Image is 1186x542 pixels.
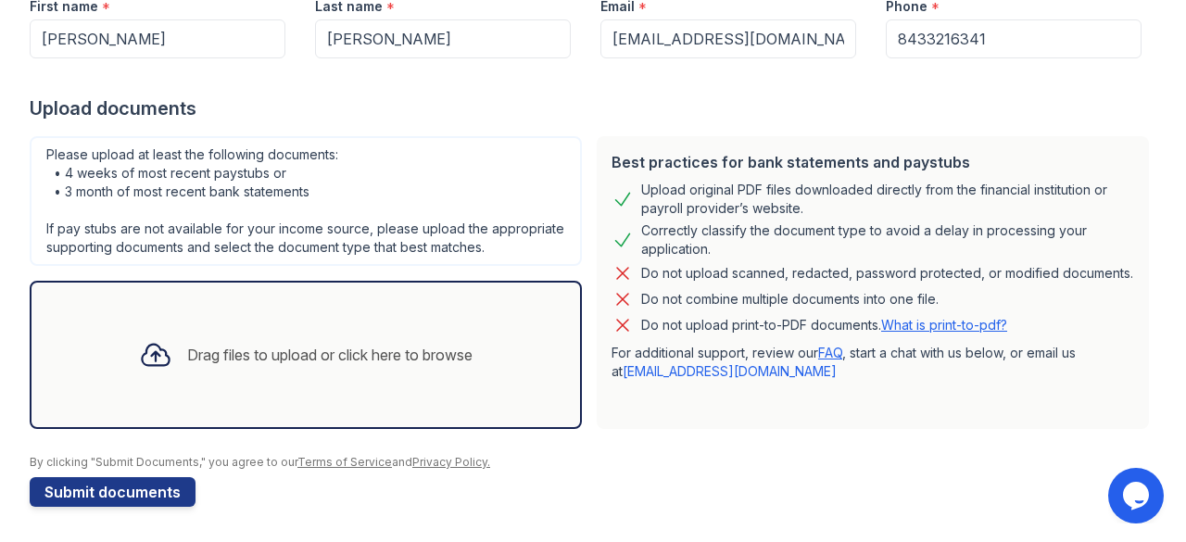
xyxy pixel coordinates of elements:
[641,262,1133,284] div: Do not upload scanned, redacted, password protected, or modified documents.
[641,181,1134,218] div: Upload original PDF files downloaded directly from the financial institution or payroll provider’...
[297,455,392,469] a: Terms of Service
[412,455,490,469] a: Privacy Policy.
[641,221,1134,258] div: Correctly classify the document type to avoid a delay in processing your application.
[612,344,1134,381] p: For additional support, review our , start a chat with us below, or email us at
[881,317,1007,333] a: What is print-to-pdf?
[30,136,582,266] div: Please upload at least the following documents: • 4 weeks of most recent paystubs or • 3 month of...
[30,455,1156,470] div: By clicking "Submit Documents," you agree to our and
[30,477,196,507] button: Submit documents
[30,95,1156,121] div: Upload documents
[187,344,473,366] div: Drag files to upload or click here to browse
[1108,468,1167,523] iframe: chat widget
[641,288,939,310] div: Do not combine multiple documents into one file.
[612,151,1134,173] div: Best practices for bank statements and paystubs
[623,363,837,379] a: [EMAIL_ADDRESS][DOMAIN_NAME]
[818,345,842,360] a: FAQ
[641,316,1007,334] p: Do not upload print-to-PDF documents.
